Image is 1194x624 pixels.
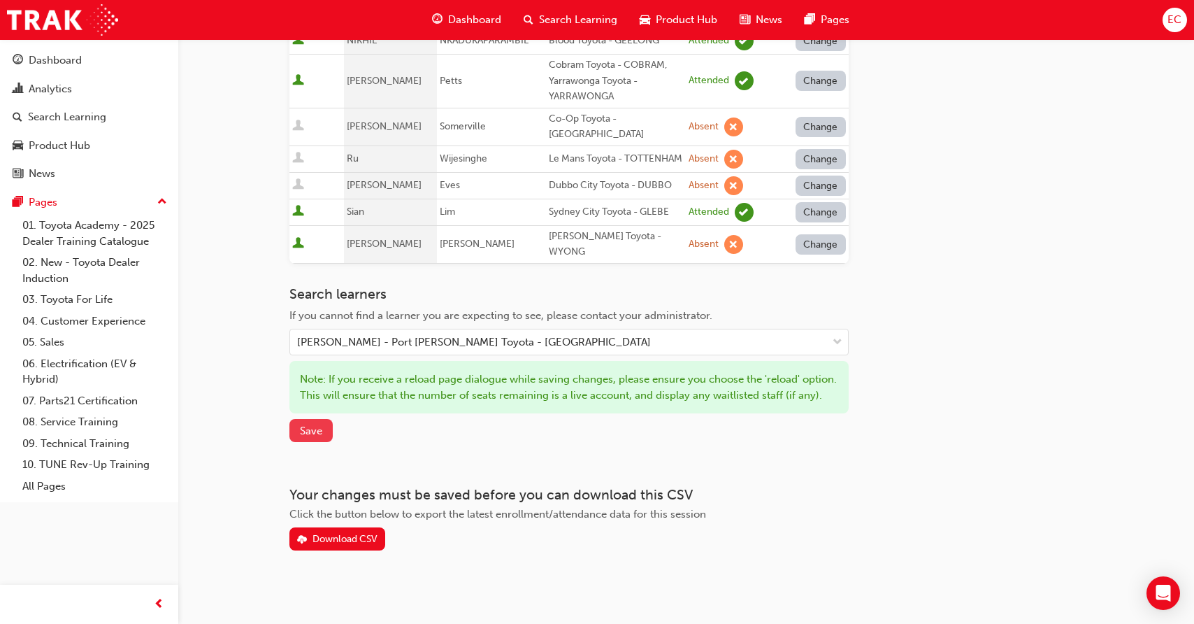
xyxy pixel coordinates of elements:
[347,153,359,164] span: Ru
[347,34,377,46] span: NIKHIL
[689,179,719,192] div: Absent
[154,596,164,614] span: prev-icon
[289,487,849,503] h3: Your changes must be saved before you can download this CSV
[440,238,515,250] span: [PERSON_NAME]
[17,353,173,390] a: 06. Electrification (EV & Hybrid)
[29,166,55,182] div: News
[289,286,849,302] h3: Search learners
[157,193,167,211] span: up-icon
[13,55,23,67] span: guage-icon
[347,75,422,87] span: [PERSON_NAME]
[689,206,729,219] div: Attended
[740,11,750,29] span: news-icon
[524,11,533,29] span: search-icon
[292,120,304,134] span: User is inactive
[13,83,23,96] span: chart-icon
[312,533,377,545] div: Download CSV
[292,178,304,192] span: User is inactive
[17,476,173,497] a: All Pages
[689,34,729,48] div: Attended
[724,150,743,169] span: learningRecordVerb_ABSENT-icon
[833,334,842,352] span: down-icon
[13,111,22,124] span: search-icon
[17,311,173,332] a: 04. Customer Experience
[17,215,173,252] a: 01. Toyota Academy - 2025 Dealer Training Catalogue
[292,34,304,48] span: User is active
[6,161,173,187] a: News
[17,390,173,412] a: 07. Parts21 Certification
[549,111,683,143] div: Co-Op Toyota - [GEOGRAPHIC_DATA]
[1163,8,1187,32] button: EC
[297,534,307,546] span: download-icon
[289,527,386,551] button: Download CSV
[6,48,173,73] a: Dashboard
[13,197,23,209] span: pages-icon
[689,238,719,251] div: Absent
[440,206,455,218] span: Lim
[689,153,719,166] div: Absent
[347,179,422,191] span: [PERSON_NAME]
[549,204,683,220] div: Sydney City Toyota - GLEBE
[289,419,333,442] button: Save
[821,12,849,28] span: Pages
[805,11,815,29] span: pages-icon
[29,138,90,154] div: Product Hub
[17,433,173,455] a: 09. Technical Training
[1167,12,1181,28] span: EC
[13,140,23,153] span: car-icon
[724,235,743,254] span: learningRecordVerb_ABSENT-icon
[292,74,304,88] span: User is active
[549,178,683,194] div: Dubbo City Toyota - DUBBO
[549,151,683,167] div: Le Mans Toyota - TOTTENHAM
[29,81,72,97] div: Analytics
[796,202,846,222] button: Change
[735,31,754,50] span: learningRecordVerb_ATTEND-icon
[448,12,501,28] span: Dashboard
[17,289,173,311] a: 03. Toyota For Life
[17,454,173,476] a: 10. TUNE Rev-Up Training
[440,75,462,87] span: Petts
[628,6,728,34] a: car-iconProduct Hub
[735,71,754,90] span: learningRecordVerb_ATTEND-icon
[440,179,460,191] span: Eves
[640,11,650,29] span: car-icon
[689,120,719,134] div: Absent
[796,149,846,169] button: Change
[549,57,683,105] div: Cobram Toyota - COBRAM, Yarrawonga Toyota - YARRAWONGA
[793,6,861,34] a: pages-iconPages
[6,133,173,159] a: Product Hub
[724,118,743,136] span: learningRecordVerb_ABSENT-icon
[17,252,173,289] a: 02. New - Toyota Dealer Induction
[432,11,443,29] span: guage-icon
[796,31,846,51] button: Change
[735,203,754,222] span: learningRecordVerb_ATTEND-icon
[440,153,487,164] span: Wijesinghe
[6,104,173,130] a: Search Learning
[728,6,793,34] a: news-iconNews
[289,361,849,413] div: Note: If you receive a reload page dialogue while saving changes, please ensure you choose the 'r...
[347,120,422,132] span: [PERSON_NAME]
[549,229,683,260] div: [PERSON_NAME] Toyota - WYONG
[656,12,717,28] span: Product Hub
[29,194,57,211] div: Pages
[292,152,304,166] span: User is inactive
[440,34,528,46] span: NKADUKAPARAMBIL
[421,6,512,34] a: guage-iconDashboard
[17,332,173,353] a: 05. Sales
[796,176,846,196] button: Change
[796,117,846,137] button: Change
[6,45,173,190] button: DashboardAnalyticsSearch LearningProduct HubNews
[347,206,364,218] span: Sian
[796,234,846,255] button: Change
[300,425,322,437] span: Save
[6,190,173,215] button: Pages
[549,33,683,49] div: Blood Toyota - GEELONG
[13,168,23,180] span: news-icon
[796,71,846,91] button: Change
[29,52,82,69] div: Dashboard
[7,4,118,36] img: Trak
[724,176,743,195] span: learningRecordVerb_ABSENT-icon
[539,12,617,28] span: Search Learning
[17,411,173,433] a: 08. Service Training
